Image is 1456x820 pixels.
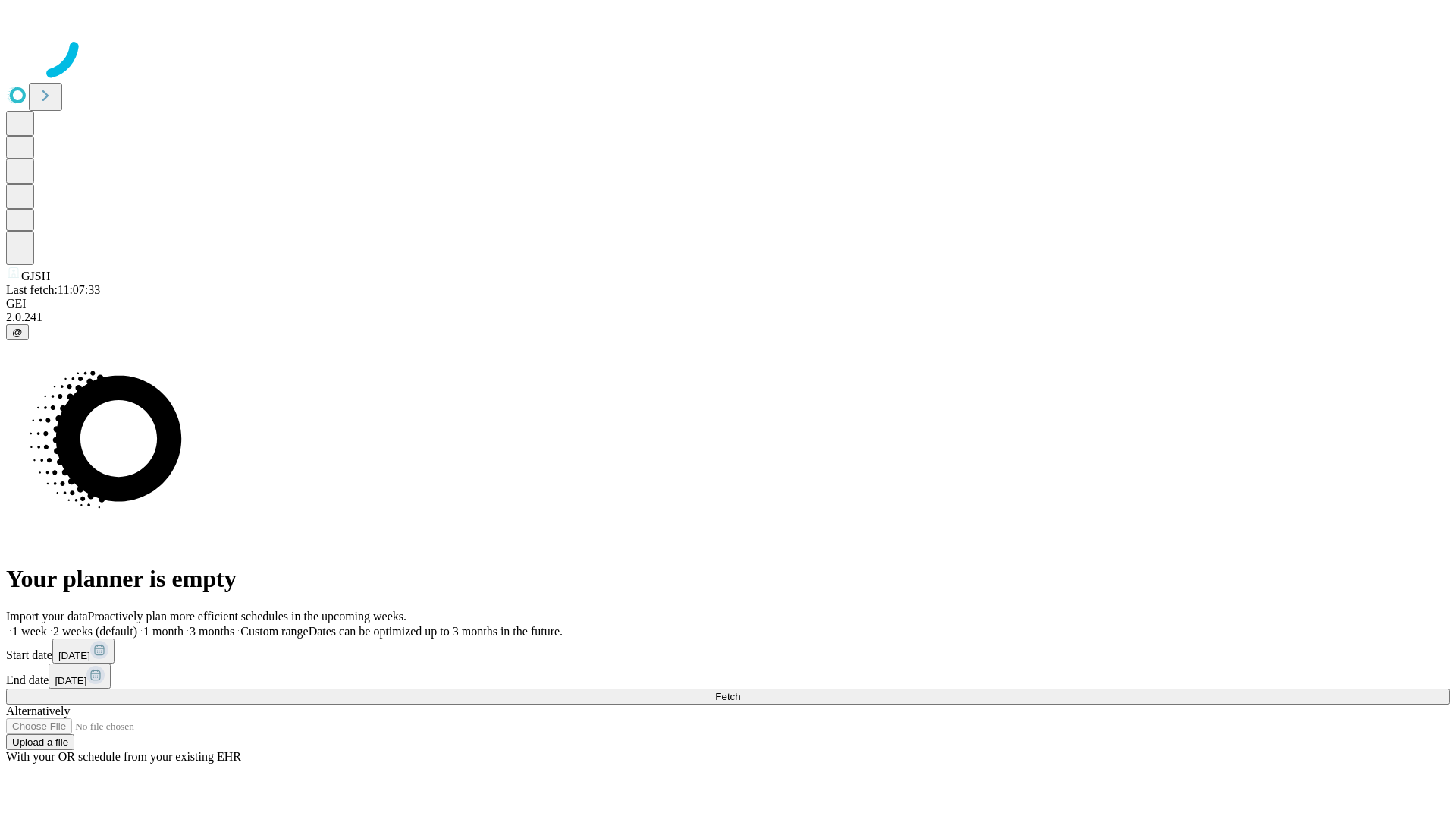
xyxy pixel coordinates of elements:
[6,297,1450,311] div: GEI
[6,324,29,340] button: @
[6,734,74,750] button: Upload a file
[53,625,137,638] span: 2 weeks (default)
[6,639,1450,664] div: Start date
[88,610,406,623] span: Proactively plan more efficient schedules in the upcoming weeks.
[55,675,86,686] span: [DATE]
[52,639,115,664] button: [DATE]
[309,625,563,638] span: Dates can be optimized up to 3 months in the future.
[143,625,184,638] span: 1 month
[240,625,308,638] span: Custom range
[6,610,88,623] span: Import your data
[12,326,23,338] span: @
[6,705,70,717] span: Alternatively
[6,311,1450,324] div: 2.0.241
[6,689,1450,705] button: Fetch
[190,625,234,638] span: 3 months
[715,691,740,702] span: Fetch
[6,565,1450,593] h1: Your planner is empty
[6,664,1450,689] div: End date
[58,650,90,661] span: [DATE]
[6,750,241,763] span: With your OR schedule from your existing EHR
[6,283,100,296] span: Last fetch: 11:07:33
[21,270,50,282] span: GJSH
[12,625,47,638] span: 1 week
[49,664,111,689] button: [DATE]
